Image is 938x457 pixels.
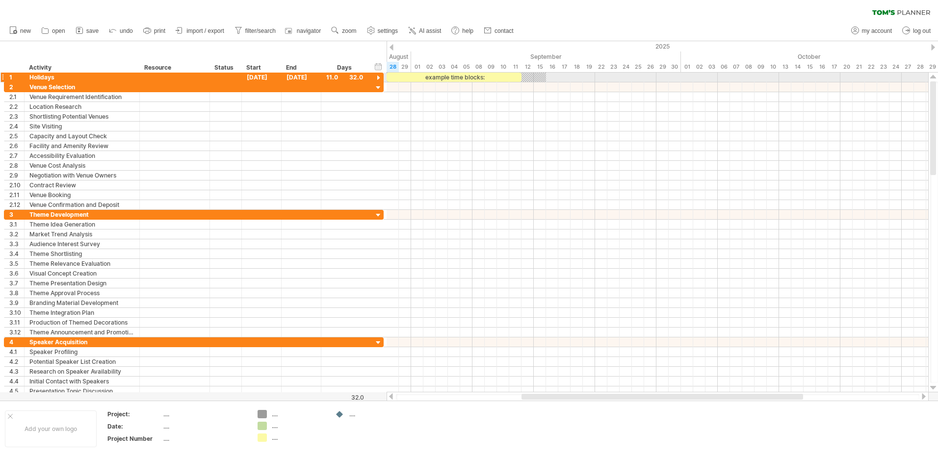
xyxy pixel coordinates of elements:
div: Initial Contact with Speakers [29,377,134,386]
div: Thursday, 16 October 2025 [816,62,828,72]
div: Tuesday, 30 September 2025 [669,62,681,72]
div: Thursday, 9 October 2025 [755,62,767,72]
div: 32.0 [322,394,364,401]
div: Monday, 27 October 2025 [902,62,914,72]
div: 2.11 [9,190,24,200]
div: .... [163,434,246,443]
div: September 2025 [411,51,681,62]
div: 2 [9,82,24,92]
div: Venue Cost Analysis [29,161,134,170]
div: Monday, 22 September 2025 [595,62,607,72]
div: 2.1 [9,92,24,102]
div: Venue Selection [29,82,134,92]
a: filter/search [232,25,279,37]
div: Accessibility Evaluation [29,151,134,160]
div: 3.4 [9,249,24,258]
div: Theme Relevance Evaluation [29,259,134,268]
div: 3.9 [9,298,24,307]
span: AI assist [419,27,441,34]
div: 3.12 [9,328,24,337]
div: Monday, 13 October 2025 [779,62,791,72]
div: End [286,63,315,73]
div: Tuesday, 7 October 2025 [730,62,742,72]
span: navigator [297,27,321,34]
div: Production of Themed Decorations [29,318,134,327]
div: 3.7 [9,279,24,288]
span: undo [120,27,133,34]
div: Theme Announcement and Promotion [29,328,134,337]
div: .... [163,410,246,418]
div: Theme Approval Process [29,288,134,298]
div: Visual Concept Creation [29,269,134,278]
a: settings [365,25,401,37]
div: Tuesday, 23 September 2025 [607,62,620,72]
span: my account [862,27,892,34]
div: Status [214,63,236,73]
div: Contract Review [29,180,134,190]
div: 2.9 [9,171,24,180]
div: 2.4 [9,122,24,131]
div: .... [349,410,403,418]
div: Venue Confirmation and Deposit [29,200,134,209]
div: 3 [9,210,24,219]
a: save [73,25,102,37]
div: Days [321,63,367,73]
div: Friday, 24 October 2025 [889,62,902,72]
div: [DATE] [282,73,321,82]
span: zoom [342,27,356,34]
div: [DATE] [242,73,282,82]
div: Add your own logo [5,410,97,447]
span: help [462,27,473,34]
span: open [52,27,65,34]
div: Wednesday, 1 October 2025 [681,62,693,72]
div: 2.2 [9,102,24,111]
div: Theme Development [29,210,134,219]
div: Venue Booking [29,190,134,200]
div: Friday, 12 September 2025 [521,62,534,72]
div: 4.3 [9,367,24,376]
div: Wednesday, 15 October 2025 [804,62,816,72]
div: 2.12 [9,200,24,209]
div: Friday, 5 September 2025 [460,62,472,72]
span: print [154,27,165,34]
div: Friday, 29 August 2025 [399,62,411,72]
div: Wednesday, 10 September 2025 [497,62,509,72]
div: Wednesday, 22 October 2025 [865,62,877,72]
div: Monday, 8 September 2025 [472,62,485,72]
div: Potential Speaker List Creation [29,357,134,366]
div: 4.2 [9,357,24,366]
div: 2.10 [9,180,24,190]
div: Date: [107,422,161,431]
div: Presentation Topic Discussion [29,386,134,396]
div: 3.1 [9,220,24,229]
div: 2.8 [9,161,24,170]
a: open [39,25,68,37]
div: Theme Presentation Design [29,279,134,288]
div: Location Research [29,102,134,111]
div: 3.6 [9,269,24,278]
div: Monday, 6 October 2025 [718,62,730,72]
div: 1 [9,73,24,82]
div: Branding Material Development [29,298,134,307]
span: settings [378,27,398,34]
div: Friday, 17 October 2025 [828,62,840,72]
a: import / export [173,25,227,37]
a: help [449,25,476,37]
div: Thursday, 11 September 2025 [509,62,521,72]
a: undo [106,25,136,37]
div: .... [272,433,325,442]
div: 3.2 [9,229,24,239]
a: new [7,25,34,37]
div: Thursday, 18 September 2025 [571,62,583,72]
div: 3.8 [9,288,24,298]
div: Holidays [29,73,134,82]
div: Site Visiting [29,122,134,131]
div: .... [272,422,325,430]
span: contact [495,27,514,34]
div: Resource [144,63,204,73]
div: 3.5 [9,259,24,268]
div: 4.1 [9,347,24,356]
div: Tuesday, 16 September 2025 [546,62,558,72]
div: Thursday, 25 September 2025 [632,62,644,72]
a: navigator [284,25,324,37]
